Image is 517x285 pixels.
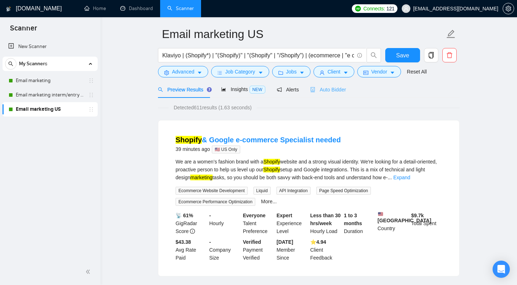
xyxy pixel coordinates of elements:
span: search [367,52,381,58]
div: 39 minutes ago [176,145,341,153]
span: area-chart [221,87,226,92]
mark: Shopify [263,167,280,172]
button: setting [503,3,514,14]
b: [GEOGRAPHIC_DATA] [378,212,432,223]
span: caret-down [390,70,395,75]
span: info-circle [357,53,362,58]
span: delete [443,52,456,58]
span: setting [503,6,514,11]
button: copy [424,48,438,62]
span: Preview Results [158,87,210,92]
span: Jobs [286,68,297,76]
a: Email marketing [16,73,84,88]
span: Insights [221,86,265,92]
span: Auto Bidder [310,87,346,92]
span: bars [217,70,222,75]
span: Advanced [172,68,194,76]
b: $ 9.7k [411,213,424,218]
b: 1 to 3 months [344,213,362,226]
span: ... [388,175,392,180]
div: Duration [343,212,376,235]
a: setting [503,6,514,11]
button: barsJob Categorycaret-down [211,66,269,77]
span: Client [327,68,340,76]
div: Member Since [275,238,309,262]
span: Page Speed Optimization [316,187,371,195]
span: holder [88,92,94,98]
span: idcard [363,70,368,75]
div: Country [376,212,410,235]
span: user [404,6,409,11]
div: Avg Rate Paid [174,238,208,262]
span: Ecommerce Website Development [176,187,248,195]
li: My Scanners [3,57,98,117]
b: - [209,239,211,245]
mark: Shopify [176,136,202,144]
span: setting [164,70,169,75]
button: search [5,58,17,70]
span: holder [88,78,94,84]
span: 121 [386,5,394,13]
b: 📡 61% [176,213,193,218]
span: API Integration [276,187,311,195]
span: caret-down [343,70,348,75]
li: New Scanner [3,39,98,54]
span: 🇺🇸 US Only [212,146,240,153]
button: settingAdvancedcaret-down [158,66,208,77]
img: 🇺🇸 [378,212,383,217]
span: caret-down [197,70,202,75]
a: Email marketing interm/entry level [16,88,84,102]
a: More... [261,199,277,204]
b: Less than 30 hrs/week [310,213,341,226]
span: Ecommerce Performance Optimization [176,198,255,206]
div: Open Intercom Messenger [493,261,510,278]
div: Hourly [208,212,242,235]
span: Vendor [371,68,387,76]
a: homeHome [84,5,106,11]
span: edit [446,29,456,39]
div: Payment Verified [242,238,275,262]
div: Total Spent [410,212,443,235]
a: New Scanner [8,39,92,54]
span: folder [278,70,283,75]
span: My Scanners [19,57,47,71]
button: idcardVendorcaret-down [357,66,401,77]
span: robot [310,87,315,92]
a: Expand [393,175,410,180]
span: info-circle [190,229,195,234]
span: Liquid [253,187,271,195]
span: copy [424,52,438,58]
span: double-left [85,268,93,275]
span: NEW [250,86,265,94]
span: Connects: [363,5,385,13]
div: Client Feedback [309,238,343,262]
div: Talent Preference [242,212,275,235]
a: searchScanner [167,5,194,11]
b: Everyone [243,213,266,218]
span: search [158,87,163,92]
div: We are a women’s fashion brand with a website and a strong visual identity. We're looking for a d... [176,158,442,181]
div: Tooltip anchor [206,86,213,93]
span: caret-down [299,70,304,75]
b: ⭐️ 4.94 [310,239,326,245]
span: caret-down [258,70,263,75]
span: Scanner [4,23,43,38]
b: [DATE] [276,239,293,245]
span: notification [277,87,282,92]
button: search [367,48,381,62]
img: logo [6,3,11,15]
span: Job Category [225,68,255,76]
a: Shopify& Google e-commerce Specialist needed [176,136,341,144]
button: folderJobscaret-down [272,66,311,77]
a: Reset All [407,68,427,76]
mark: Shopify [264,159,280,165]
input: Search Freelance Jobs... [162,51,354,60]
div: Company Size [208,238,242,262]
div: Hourly Load [309,212,343,235]
button: delete [442,48,457,62]
span: search [5,61,16,66]
div: GigRadar Score [174,212,208,235]
button: userClientcaret-down [313,66,354,77]
span: Alerts [277,87,299,92]
b: Expert [276,213,292,218]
